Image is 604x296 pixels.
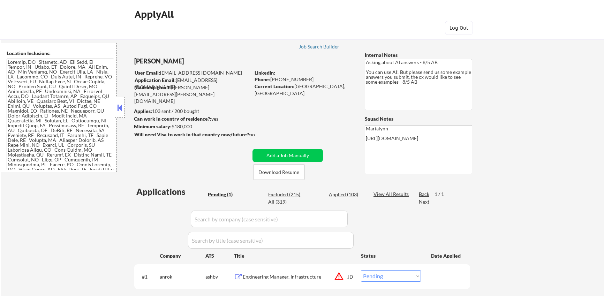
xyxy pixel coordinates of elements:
[268,191,303,198] div: Excluded (215)
[255,70,275,76] strong: LinkedIn:
[365,52,472,59] div: Internal Notes
[365,115,472,122] div: Squad Notes
[255,76,353,83] div: [PHONE_NUMBER]
[373,191,411,198] div: View All Results
[135,69,250,76] div: [EMAIL_ADDRESS][DOMAIN_NAME]
[134,131,250,137] strong: Will need Visa to work in that country now/future?:
[445,21,473,35] button: Log Out
[188,232,354,249] input: Search by title (case sensitive)
[435,191,451,198] div: 1 / 1
[329,191,364,198] div: Applied (103)
[142,273,154,280] div: #1
[135,77,176,83] strong: Application Email:
[136,188,205,196] div: Applications
[334,271,344,281] button: warning_amber
[431,252,462,259] div: Date Applied
[252,149,323,162] button: Add a Job Manually
[134,115,248,122] div: yes
[134,123,172,129] strong: Minimum salary:
[134,84,171,90] strong: Mailslurp Email:
[268,198,303,205] div: All (319)
[419,198,430,205] div: Next
[243,273,348,280] div: Engineering Manager, Infrastructure
[135,70,160,76] strong: User Email:
[347,270,354,283] div: JD
[7,50,114,57] div: Location Inclusions:
[205,252,234,259] div: ATS
[134,57,278,66] div: [PERSON_NAME]
[134,116,211,122] strong: Can work in country of residence?:
[135,8,176,20] div: ApplyAll
[205,273,234,280] div: ashby
[249,131,269,138] div: no
[134,108,250,115] div: 103 sent / 200 bought
[299,44,340,49] div: Job Search Builder
[134,108,152,114] strong: Applies:
[134,123,250,130] div: $180,000
[135,77,250,90] div: [EMAIL_ADDRESS][DOMAIN_NAME]
[255,76,270,82] strong: Phone:
[234,252,354,259] div: Title
[299,44,340,51] a: Job Search Builder
[255,83,294,89] strong: Current Location:
[361,249,421,262] div: Status
[191,211,348,227] input: Search by company (case sensitive)
[134,84,250,105] div: [PERSON_NAME][EMAIL_ADDRESS][PERSON_NAME][DOMAIN_NAME]
[255,83,353,97] div: [GEOGRAPHIC_DATA], [GEOGRAPHIC_DATA]
[208,191,243,198] div: Pending (1)
[419,191,430,198] div: Back
[160,273,205,280] div: anrok
[253,164,305,180] button: Download Resume
[160,252,205,259] div: Company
